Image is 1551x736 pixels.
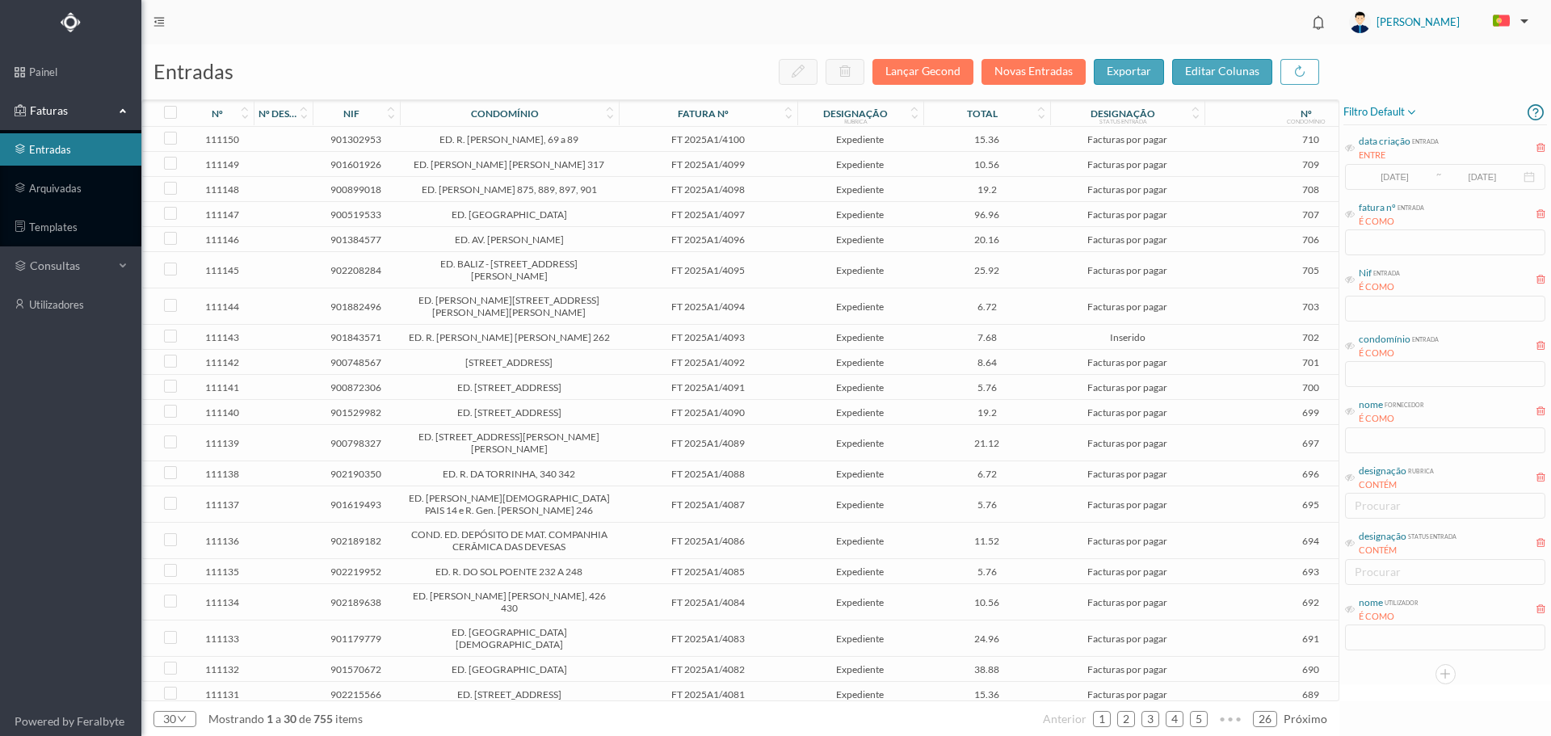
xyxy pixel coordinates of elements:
span: ED. BALIZ - [STREET_ADDRESS][PERSON_NAME] [404,258,615,282]
div: nif [343,107,359,120]
div: entrada [1396,200,1424,212]
div: rubrica [1406,464,1434,476]
li: 5 [1190,711,1208,727]
li: 2 [1117,711,1135,727]
i: icon: menu-fold [153,16,165,27]
span: 5.76 [927,381,1046,393]
span: 15.36 [927,688,1046,700]
span: ED. R. [PERSON_NAME], 69 a 89 [404,133,615,145]
button: editar colunas [1172,59,1272,85]
span: FT 2025A1/4094 [623,301,793,313]
span: 900798327 [317,437,395,449]
span: 900519533 [317,208,395,221]
span: items [335,712,363,725]
span: 706 [1208,233,1412,246]
span: mostrando [208,712,264,725]
span: Expediente [801,133,920,145]
span: 901179779 [317,633,395,645]
span: Expediente [801,381,920,393]
span: Facturas por pagar [1054,133,1200,145]
span: ••• [1214,706,1246,716]
span: 111139 [194,437,249,449]
span: 902215566 [317,688,395,700]
span: Facturas por pagar [1054,381,1200,393]
span: de [299,712,311,725]
div: nome [1359,397,1383,412]
div: designação [1359,529,1406,544]
span: Facturas por pagar [1054,535,1200,547]
div: fornecedor [1383,397,1424,410]
span: 20.16 [927,233,1046,246]
div: fatura nº [678,107,729,120]
span: 111147 [194,208,249,221]
div: 30 [163,707,176,731]
li: 26 [1253,711,1277,727]
div: É COMO [1359,215,1424,229]
button: Novas Entradas [981,59,1086,85]
div: designação [1359,464,1406,478]
div: rubrica [844,118,868,124]
span: ED. [STREET_ADDRESS] [404,406,615,418]
li: 3 [1141,711,1159,727]
span: próximo [1284,712,1327,725]
div: status entrada [1099,118,1147,124]
span: Facturas por pagar [1054,183,1200,196]
span: 19.2 [927,183,1046,196]
span: ED. R. [PERSON_NAME] [PERSON_NAME] 262 [404,331,615,343]
span: COND. ED. DEPÓSITO DE MAT. COMPANHIA CERÂMICA DAS DEVESAS [404,528,615,553]
span: Facturas por pagar [1054,633,1200,645]
span: 25.92 [927,264,1046,276]
span: 694 [1208,535,1412,547]
span: [STREET_ADDRESS] [404,356,615,368]
span: a [275,712,281,725]
span: 7.68 [927,331,1046,343]
div: data criação [1359,134,1410,149]
span: ED. [PERSON_NAME] [PERSON_NAME] 317 [404,158,615,170]
span: Expediente [801,264,920,276]
div: condomínio [471,107,539,120]
span: Facturas por pagar [1054,663,1200,675]
span: Facturas por pagar [1054,566,1200,578]
span: 111131 [194,688,249,700]
div: CONTÉM [1359,544,1456,557]
div: fatura nº [1359,200,1396,215]
span: ED. [PERSON_NAME] [PERSON_NAME], 426 430 [404,590,615,614]
span: 8.64 [927,356,1046,368]
span: 111137 [194,498,249,511]
span: filtro default [1343,103,1418,122]
span: 901384577 [317,233,395,246]
span: FT 2025A1/4083 [623,633,793,645]
span: 901619493 [317,498,395,511]
span: Expediente [801,301,920,313]
span: Expediente [801,406,920,418]
span: 901302953 [317,133,395,145]
span: anterior [1043,712,1087,725]
span: 900748567 [317,356,395,368]
span: 689 [1208,688,1412,700]
span: 710 [1208,133,1412,145]
span: Expediente [801,437,920,449]
span: entradas [153,59,233,83]
span: Faturas [26,103,115,119]
span: 111133 [194,633,249,645]
span: 902219952 [317,566,395,578]
a: 26 [1254,707,1276,731]
span: 709 [1208,158,1412,170]
span: Novas Entradas [981,64,1094,78]
span: Expediente [801,468,920,480]
span: 696 [1208,468,1412,480]
span: Expediente [801,633,920,645]
button: Lançar Gecond [872,59,973,85]
span: FT 2025A1/4096 [623,233,793,246]
span: Inserido [1054,331,1200,343]
span: 708 [1208,183,1412,196]
span: 1 [264,712,275,725]
span: FT 2025A1/4095 [623,264,793,276]
div: entrada [1372,266,1400,278]
i: icon: down [176,714,187,724]
div: nº [212,107,223,120]
li: 4 [1166,711,1183,727]
span: ED. R. DO SOL POENTE 232 A 248 [404,566,615,578]
span: 111150 [194,133,249,145]
span: 692 [1208,596,1412,608]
